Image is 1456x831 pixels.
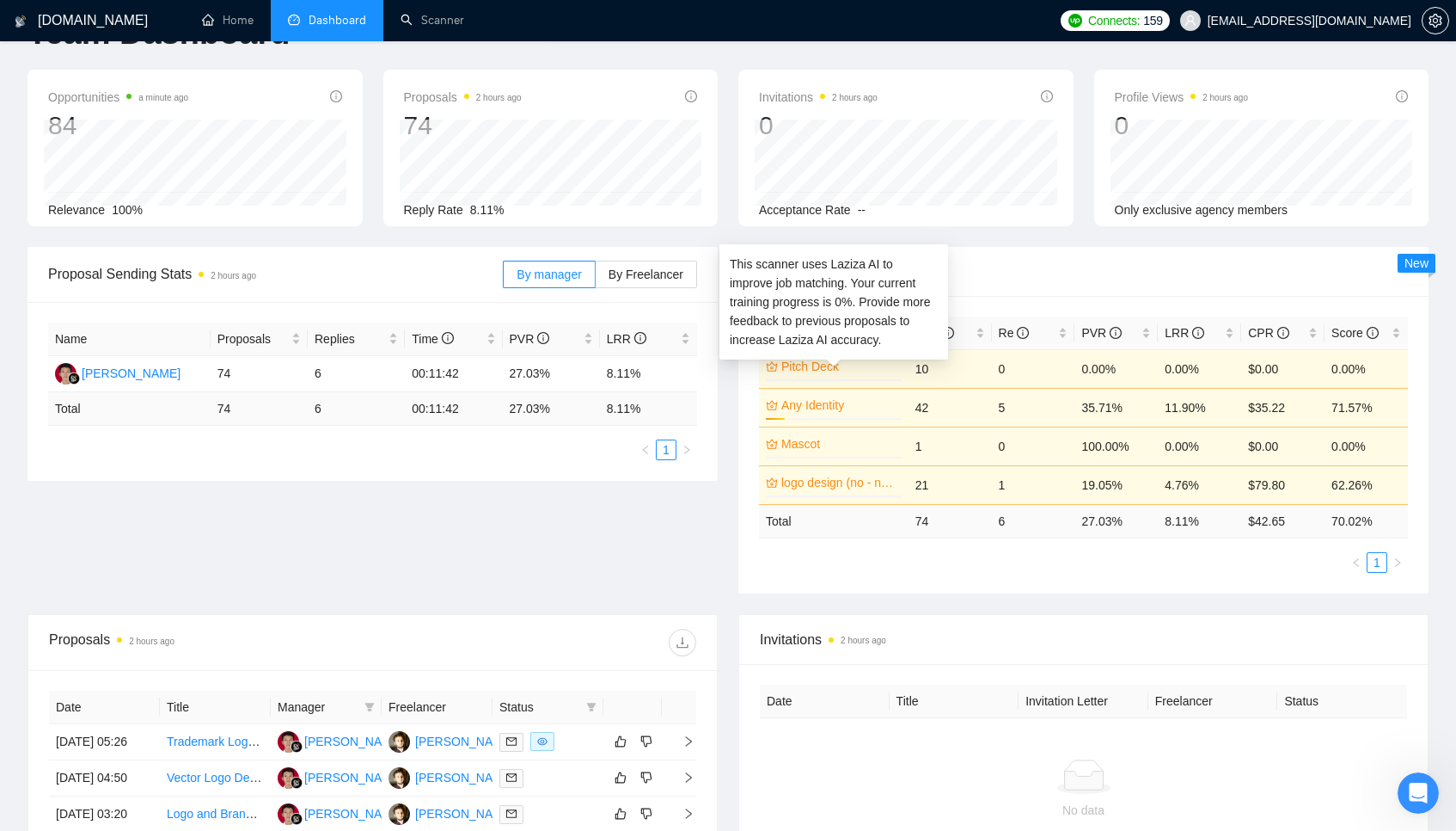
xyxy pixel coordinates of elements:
div: Не за что, в случае чего - обращайтесь, будем стараться помочь если возможно 🙌 [14,52,282,124]
time: a minute ago [138,93,188,102]
span: 100% [112,203,143,217]
a: AM[PERSON_NAME] [278,806,403,820]
td: Total [48,392,211,426]
span: right [669,736,694,748]
button: Start recording [109,550,123,563]
div: Glad to hear you had a great experience with us! 🙌 ​ Could you spare 20 seconds to leave a review... [28,348,268,433]
a: 1 [657,440,676,459]
span: Scanner Breakdown [759,261,1408,282]
span: PVR [1081,326,1122,340]
img: gigradar-bm.png [291,741,303,753]
a: Pitch Deck [781,357,898,376]
span: crown [766,399,778,411]
span: Reply Rate [404,203,463,217]
span: crown [766,477,778,489]
button: Отправить сообщение… [295,543,322,570]
span: info-circle [1192,327,1204,339]
div: 74 [404,109,522,142]
td: 74 [211,356,308,392]
td: 74 [211,392,308,426]
button: dislike [636,767,657,788]
span: info-circle [634,332,646,344]
span: mail [506,809,517,819]
span: Time [412,332,453,346]
span: Manager [278,698,358,717]
th: Invitation Letter [1019,685,1148,718]
span: By manager [517,268,581,281]
div: Dima говорит… [14,52,330,138]
td: 5 [992,388,1075,427]
span: info-circle [1367,327,1379,339]
span: 159 [1143,11,1162,30]
li: Next Page [1387,552,1408,573]
span: info-circle [1041,90,1053,102]
th: Proposals [211,323,308,356]
td: 62.26% [1324,465,1408,504]
a: Any Identity [781,396,898,415]
td: Vector Logo Design from Drawing [160,760,271,797]
td: $35.22 [1241,388,1324,427]
a: Vector Logo Design from Drawing [167,771,346,785]
span: 8.11% [470,203,505,217]
td: 6 [308,356,405,392]
li: 1 [656,440,676,460]
span: Relevance [48,203,105,217]
span: Acceptance Rate [759,203,851,217]
td: 0.00% [1158,349,1241,388]
td: Trademark Logo Revision [160,724,271,760]
div: Не за что, в случае чего - обращайтесь, будем стараться помочь если возможно 🙌 [28,63,268,114]
img: gigradar-bm.png [68,372,80,385]
td: 8.11% [600,356,697,392]
td: 0 [992,427,1075,465]
span: dislike [640,735,652,748]
span: info-circle [1396,90,1408,102]
span: mail [506,736,517,747]
button: Добавить вложение [27,550,40,563]
th: Status [1277,685,1407,718]
div: No data [774,801,1393,820]
span: Score [1331,326,1378,340]
div: This scanner uses Laziza AI to improve job matching. Your current training progress is 0 %. Provi... [730,255,938,349]
span: Invitations [759,87,878,108]
img: gigradar-bm.png [291,777,303,789]
td: 1 [992,465,1075,504]
td: [DATE] 04:50 [49,760,160,797]
a: Trademark Logo Revision [167,735,304,748]
button: Средство выбора эмодзи [54,550,68,563]
a: AM[PERSON_NAME] [55,366,180,379]
td: $ 42.65 [1241,504,1324,538]
img: logo [15,8,27,35]
span: -- [858,203,866,217]
a: 1 [1367,553,1386,572]
a: Trustpilot [90,416,146,430]
div: Вы поставили оценку [35,159,233,178]
span: Status [499,698,579,717]
span: right [682,445,692,455]
span: eye [537,736,548,747]
img: AM [388,767,410,789]
td: [DATE] 05:26 [49,724,160,760]
button: dislike [636,731,657,752]
time: 2 hours ago [129,637,174,646]
td: 0.00% [1074,349,1158,388]
div: [PERSON_NAME] [304,804,403,823]
div: Закрыть [302,17,333,48]
td: 00:11:42 [405,392,502,426]
td: 6 [308,392,405,426]
div: [PERSON_NAME] [304,732,403,751]
span: PVR [510,332,550,346]
th: Title [890,685,1019,718]
p: Наша команда также может помочь [83,34,264,60]
b: 5⭐️ review [150,442,222,456]
span: right [1392,557,1403,568]
div: Proposals [49,629,373,656]
td: $0.00 [1241,349,1324,388]
th: Manager [271,691,382,724]
div: 0 [1115,109,1249,142]
a: AM[PERSON_NAME] [388,806,514,820]
td: 27.03 % [1074,504,1158,538]
a: searchScanner [401,13,464,28]
th: Title [160,691,271,724]
a: Mascot [781,434,898,453]
time: 2 hours ago [476,93,522,102]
